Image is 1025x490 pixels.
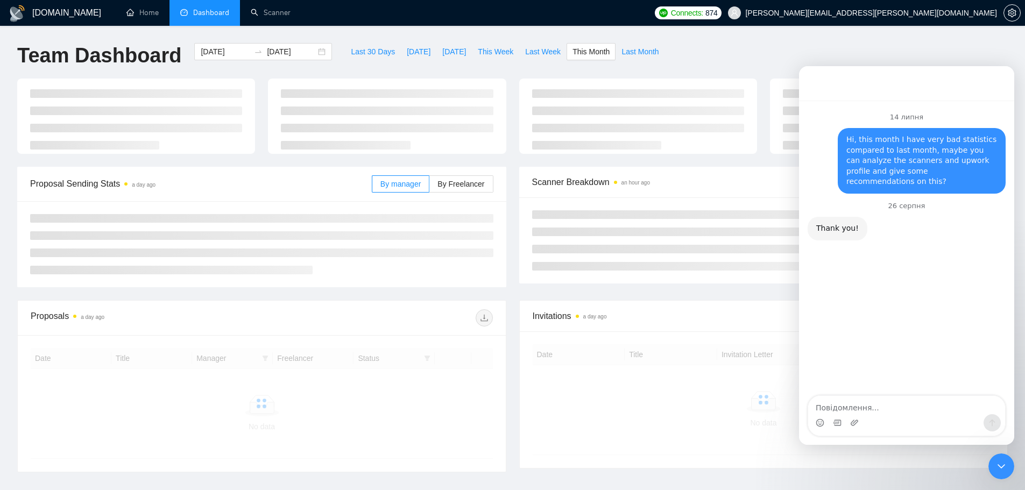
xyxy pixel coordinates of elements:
button: This Month [567,43,616,60]
input: End date [267,46,316,58]
input: Start date [201,46,250,58]
div: Proposals [31,309,261,326]
span: Invitations [533,309,995,323]
span: dashboard [180,9,188,16]
span: Scanner Breakdown [532,175,995,189]
span: 874 [705,7,717,19]
button: Last 30 Days [345,43,401,60]
span: Last 30 Days [351,46,395,58]
h1: Team Dashboard [17,43,181,68]
span: to [254,47,263,56]
span: Last Month [621,46,659,58]
button: This Week [472,43,519,60]
a: searchScanner [251,8,291,17]
time: a day ago [81,314,104,320]
span: Proposal Sending Stats [30,177,372,190]
span: swap-right [254,47,263,56]
img: logo [9,5,26,22]
iframe: Intercom live chat [988,453,1014,479]
time: a day ago [132,182,155,188]
button: Last Month [616,43,665,60]
span: By Freelancer [437,180,484,188]
button: [DATE] [401,43,436,60]
iframe: Intercom live chat [799,66,1014,445]
span: user [731,9,738,17]
a: homeHome [126,8,159,17]
button: Last Week [519,43,567,60]
span: Connects: [671,7,703,19]
span: Dashboard [193,8,229,17]
time: an hour ago [621,180,650,186]
span: This Week [478,46,513,58]
a: setting [1003,9,1021,17]
span: By manager [380,180,421,188]
span: [DATE] [407,46,430,58]
span: Last Week [525,46,561,58]
span: [DATE] [442,46,466,58]
span: This Month [572,46,610,58]
button: [DATE] [436,43,472,60]
button: setting [1003,4,1021,22]
time: a day ago [583,314,607,319]
img: upwork-logo.png [659,9,668,17]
